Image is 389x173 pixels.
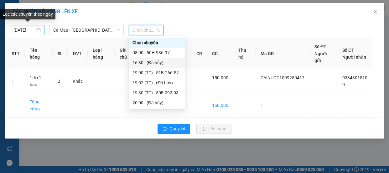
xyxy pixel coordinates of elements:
span: rollback [163,127,167,132]
div: 19:02 (TC) - (Đã hủy) [132,79,181,86]
th: Thu hộ [233,38,256,69]
th: CR [191,38,207,69]
span: Người nhận [342,55,366,60]
td: 150.000 [207,93,233,118]
td: 1 [7,69,25,93]
th: Ghi chú [115,38,137,69]
td: Tổng cộng [25,93,53,118]
span: CAINUOC1009250417 [261,75,304,80]
td: 1th+1 bao [25,69,53,93]
span: Cà Mau - Sài Gòn - Đồng Nai [53,25,120,35]
td: 1 [256,93,309,118]
div: 19:00 (TC) - 51B-266.52 [132,69,181,76]
input: 11/09/2025 [13,27,35,34]
th: SL [53,38,68,69]
span: Người gửi [314,51,327,63]
span: down [117,28,120,32]
span: Chọn chuyến [132,25,160,35]
span: 2 [58,79,60,84]
div: 16:30 - (Đã hủy) [132,59,181,66]
span: 0 [342,82,345,87]
span: Số ĐT [314,44,326,49]
div: 08:00 - 50H-936.97 [132,49,181,56]
td: Khác [68,69,88,93]
div: Chọn chuyến [132,39,181,46]
th: CC [207,38,233,69]
button: uploadLên hàng [196,124,231,134]
span: Quay lại [169,125,185,132]
div: 20:00 - (Đã hủy) [132,99,181,106]
span: Số ĐT [342,48,354,53]
button: rollbackQuay lại [158,124,190,134]
span: 0334301510 [342,75,367,80]
span: 150.000 [212,75,228,80]
button: Close [366,3,384,21]
th: STT [7,38,25,69]
div: Chọn chuyến [129,38,185,48]
th: Loại hàng [88,38,115,69]
div: 19:30 (TC) - 50E-092.03 [132,89,181,96]
th: Mã GD [256,38,309,69]
th: ĐVT [68,38,88,69]
span: close [373,9,378,14]
th: Tên hàng [25,38,53,69]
